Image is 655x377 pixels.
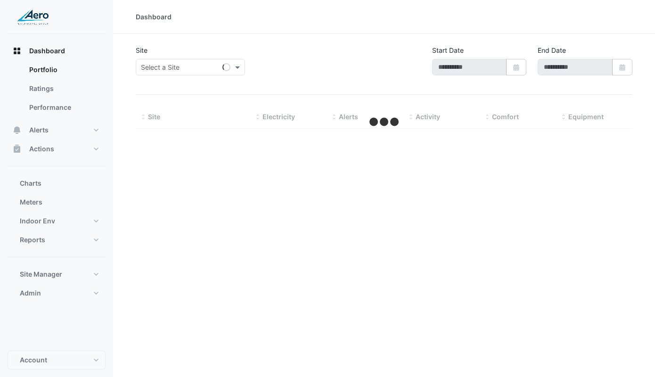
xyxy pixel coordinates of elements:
app-icon: Alerts [12,125,22,135]
span: Charts [20,179,41,188]
a: Portfolio [22,60,106,79]
span: Site Manager [20,270,62,279]
button: Site Manager [8,265,106,284]
div: Dashboard [136,12,172,22]
label: Site [136,45,147,55]
button: Actions [8,139,106,158]
button: Meters [8,193,106,212]
span: Account [20,355,47,365]
span: Comfort [492,113,519,121]
span: Alerts [339,113,358,121]
span: Meters [20,197,42,207]
span: Activity [416,113,440,121]
span: Dashboard [29,46,65,56]
a: Ratings [22,79,106,98]
app-icon: Actions [12,144,22,154]
button: Charts [8,174,106,193]
label: Start Date [432,45,464,55]
span: Actions [29,144,54,154]
span: Reports [20,235,45,245]
div: Dashboard [8,60,106,121]
button: Alerts [8,121,106,139]
span: Indoor Env [20,216,55,226]
app-icon: Dashboard [12,46,22,56]
button: Dashboard [8,41,106,60]
span: Admin [20,288,41,298]
span: Electricity [262,113,295,121]
button: Reports [8,230,106,249]
span: Site [148,113,160,121]
button: Account [8,351,106,369]
a: Performance [22,98,106,117]
span: Alerts [29,125,49,135]
button: Indoor Env [8,212,106,230]
span: Equipment [568,113,604,121]
img: Company Logo [11,8,54,26]
button: Admin [8,284,106,303]
label: End Date [538,45,566,55]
